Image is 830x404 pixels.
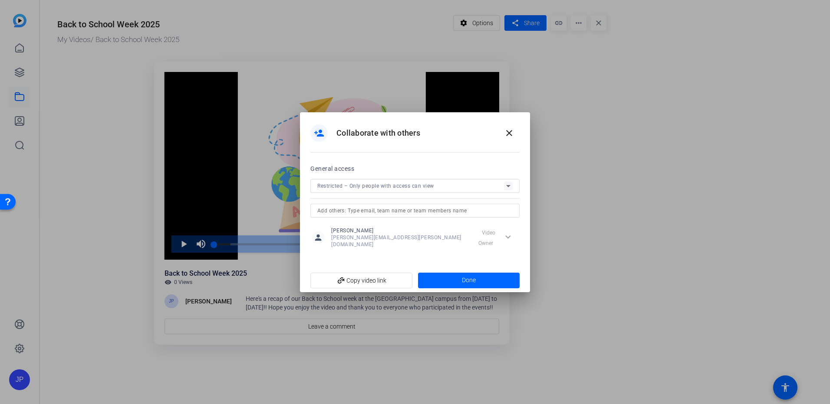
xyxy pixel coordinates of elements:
[331,234,471,248] span: [PERSON_NAME][EMAIL_ADDRESS][PERSON_NAME][DOMAIN_NAME]
[504,128,514,138] mat-icon: close
[312,231,325,244] mat-icon: person
[317,272,405,289] span: Copy video link
[317,205,513,216] input: Add others: Type email, team name or team members name
[418,273,520,288] button: Done
[462,276,476,285] span: Done
[317,183,434,189] span: Restricted – Only people with access can view
[310,163,354,174] h2: General access
[334,274,349,288] mat-icon: add_link
[310,273,412,288] button: Copy video link
[336,128,420,138] h1: Collaborate with others
[331,227,471,234] span: [PERSON_NAME]
[314,128,324,138] mat-icon: person_add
